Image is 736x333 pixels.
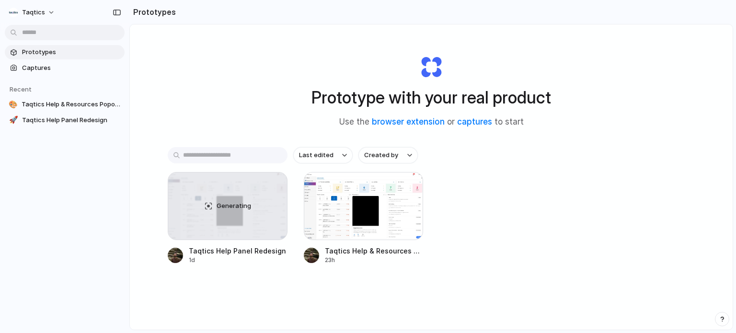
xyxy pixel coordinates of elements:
div: 1d [189,256,287,264]
a: Prototypes [5,45,125,59]
div: 🚀 [9,115,18,125]
button: Last edited [293,147,353,163]
span: Taqtics [22,8,45,17]
span: Recent [10,85,32,93]
span: Taqtics Help Panel Redesign [22,115,121,125]
div: 🎨 [9,100,18,109]
button: Created by [358,147,418,163]
a: browser extension [372,117,445,126]
span: Prototypes [22,47,121,57]
span: Last edited [299,150,333,160]
span: Taqtics Help & Resources Popover [22,100,121,109]
a: Taqtics Help & Resources PopoverTaqtics Help & Resources Popover23h [304,172,424,264]
a: Taqtics Help Panel RedesignGeneratingTaqtics Help Panel Redesign1d [168,172,287,264]
span: Captures [22,63,121,73]
h2: Prototypes [129,6,176,18]
span: Taqtics Help Panel Redesign [189,246,287,256]
h1: Prototype with your real product [311,85,551,110]
span: Use the or to start [339,116,524,128]
a: 🎨Taqtics Help & Resources Popover [5,97,125,112]
button: Taqtics [5,5,60,20]
span: Created by [364,150,398,160]
span: Generating [217,201,251,211]
div: 23h [325,256,424,264]
a: 🚀Taqtics Help Panel Redesign [5,113,125,127]
span: Taqtics Help & Resources Popover [325,246,424,256]
a: captures [457,117,492,126]
a: Captures [5,61,125,75]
